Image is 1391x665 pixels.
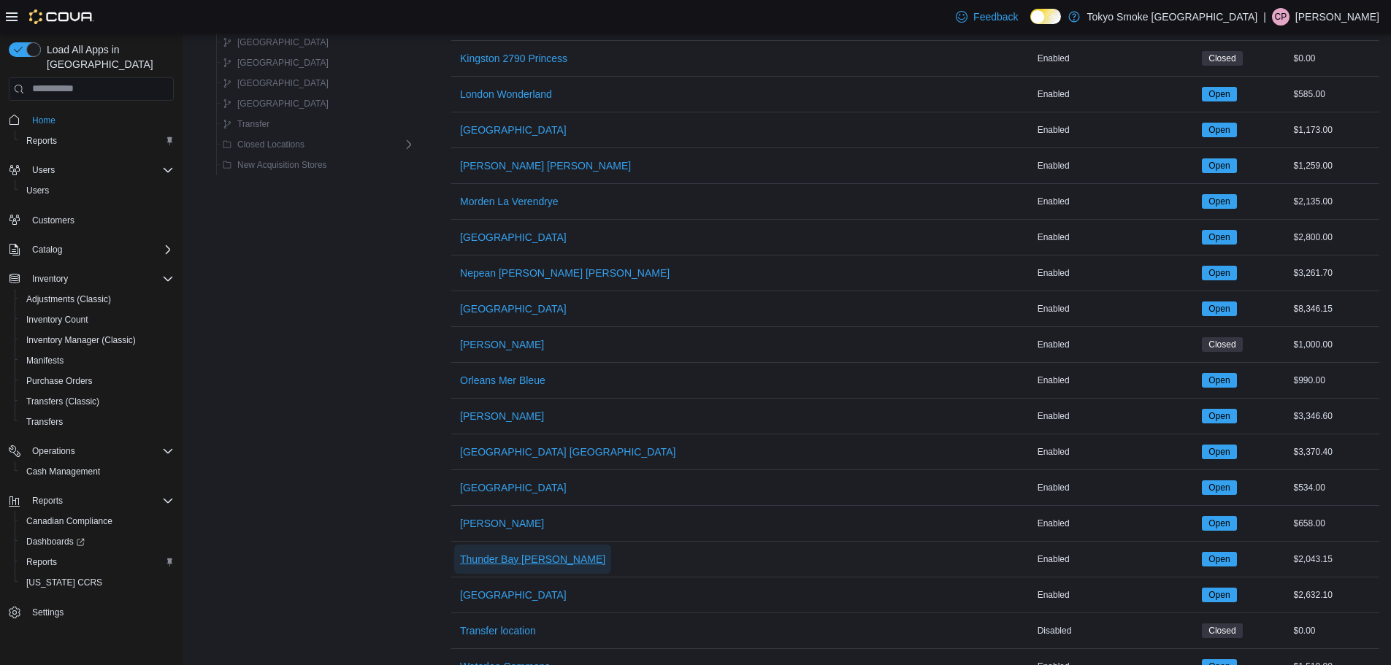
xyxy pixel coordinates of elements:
span: Open [1202,516,1236,531]
a: Reports [20,132,63,150]
button: Inventory [26,270,74,288]
span: Open [1202,230,1236,245]
span: Open [1208,517,1230,530]
span: Settings [26,603,174,621]
span: [PERSON_NAME] [460,409,544,423]
a: Canadian Compliance [20,512,118,530]
button: [GEOGRAPHIC_DATA] [217,34,334,51]
span: Manifests [20,352,174,369]
span: [GEOGRAPHIC_DATA] [237,98,329,109]
div: $3,261.70 [1291,264,1380,282]
a: Adjustments (Classic) [20,291,117,308]
span: [GEOGRAPHIC_DATA] [460,301,567,316]
div: Enabled [1035,50,1200,67]
span: Adjustments (Classic) [20,291,174,308]
span: Open [1202,409,1236,423]
button: Catalog [3,239,180,260]
button: Transfers (Classic) [15,391,180,412]
div: $3,346.60 [1291,407,1380,425]
span: Operations [26,442,174,460]
span: Inventory Count [20,311,174,328]
span: Washington CCRS [20,574,174,591]
div: Enabled [1035,228,1200,246]
a: Purchase Orders [20,372,99,390]
span: Open [1208,159,1230,172]
button: Nepean [PERSON_NAME] [PERSON_NAME] [454,258,675,288]
button: Adjustments (Classic) [15,289,180,310]
span: Closed [1202,337,1242,352]
span: Catalog [26,241,174,258]
span: Closed [1202,51,1242,66]
button: [GEOGRAPHIC_DATA] [454,473,572,502]
span: Open [1202,158,1236,173]
span: Transfers [20,413,174,431]
button: Kingston 2790 Princess [454,44,573,73]
span: [PERSON_NAME] [460,516,544,531]
span: Home [32,115,55,126]
span: Kingston 2790 Princess [460,51,567,66]
button: [GEOGRAPHIC_DATA] [GEOGRAPHIC_DATA] [454,437,681,466]
p: | [1263,8,1266,26]
span: Cash Management [20,463,174,480]
span: Settings [32,607,64,618]
span: Transfers (Classic) [20,393,174,410]
span: Morden La Verendrye [460,194,559,209]
div: Enabled [1035,85,1200,103]
span: Load All Apps in [GEOGRAPHIC_DATA] [41,42,174,72]
div: $1,173.00 [1291,121,1380,139]
span: Open [1202,301,1236,316]
a: Users [20,182,55,199]
a: Home [26,112,61,129]
button: Operations [26,442,81,460]
span: Open [1208,266,1230,280]
button: Reports [15,131,180,151]
span: Catalog [32,244,62,255]
span: Closed [1208,624,1235,637]
button: Transfer location [454,616,542,645]
button: Thunder Bay [PERSON_NAME] [454,545,611,574]
div: $0.00 [1291,622,1380,639]
span: Users [26,185,49,196]
p: [PERSON_NAME] [1295,8,1379,26]
span: Open [1208,123,1230,137]
div: $2,632.10 [1291,586,1380,604]
div: $585.00 [1291,85,1380,103]
span: Inventory [32,273,68,285]
div: $8,346.15 [1291,300,1380,318]
span: Open [1208,195,1230,208]
button: Transfers [15,412,180,432]
span: [PERSON_NAME] [460,337,544,352]
span: CP [1275,8,1287,26]
div: $0.00 [1291,50,1380,67]
div: $1,259.00 [1291,157,1380,174]
span: Cash Management [26,466,100,477]
div: Enabled [1035,515,1200,532]
span: [GEOGRAPHIC_DATA] [237,77,329,89]
div: Enabled [1035,121,1200,139]
button: Closed Locations [217,136,310,153]
span: Inventory Manager (Classic) [26,334,136,346]
span: Canadian Compliance [20,512,174,530]
button: Cash Management [15,461,180,482]
div: $990.00 [1291,372,1380,389]
div: Enabled [1035,157,1200,174]
button: [PERSON_NAME] [454,401,550,431]
span: Transfer [237,118,269,130]
a: Transfers [20,413,69,431]
span: Dark Mode [1030,24,1031,25]
button: Manifests [15,350,180,371]
button: Settings [3,601,180,623]
button: Users [15,180,180,201]
div: Enabled [1035,586,1200,604]
span: [US_STATE] CCRS [26,577,102,588]
div: Enabled [1035,264,1200,282]
button: Inventory Count [15,310,180,330]
span: Canadian Compliance [26,515,112,527]
span: Customers [32,215,74,226]
span: Nepean [PERSON_NAME] [PERSON_NAME] [460,266,670,280]
a: Transfers (Classic) [20,393,105,410]
button: [GEOGRAPHIC_DATA] [217,95,334,112]
span: Open [1208,481,1230,494]
span: Dashboards [26,536,85,547]
span: [GEOGRAPHIC_DATA] [GEOGRAPHIC_DATA] [460,445,675,459]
